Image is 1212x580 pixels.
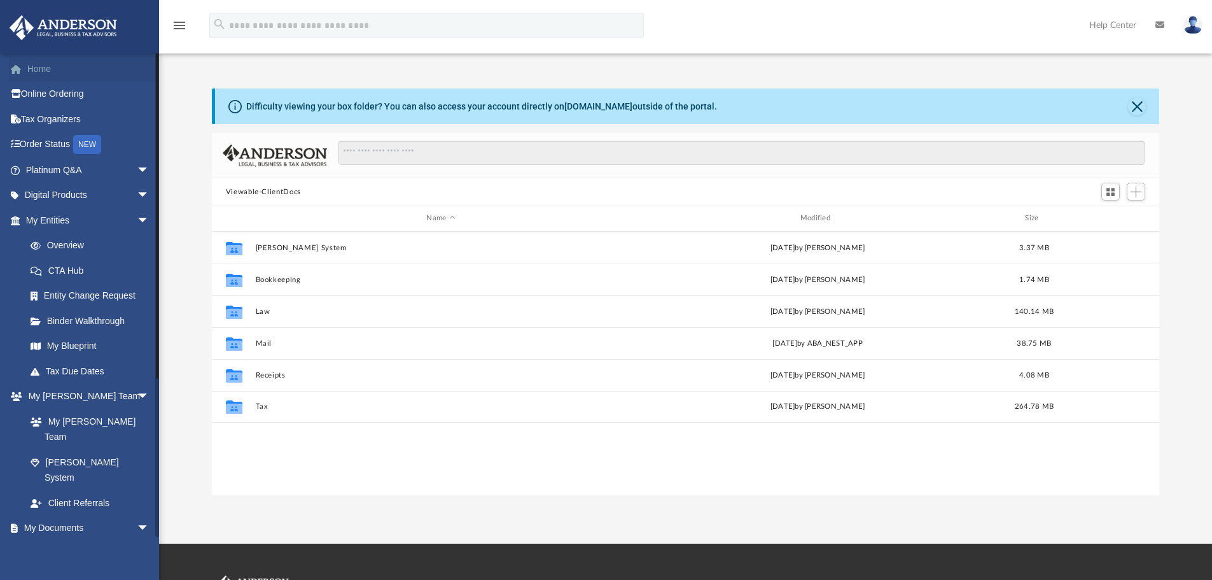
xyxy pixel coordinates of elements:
div: NEW [73,135,101,154]
a: Tax Due Dates [18,358,169,384]
div: [DATE] by [PERSON_NAME] [632,369,1003,381]
div: grid [212,232,1160,495]
span: arrow_drop_down [137,384,162,410]
span: arrow_drop_down [137,208,162,234]
a: Binder Walkthrough [18,308,169,334]
a: Entity Change Request [18,283,169,309]
div: [DATE] by [PERSON_NAME] [632,242,1003,253]
input: Search files and folders [338,141,1145,165]
div: [DATE] by [PERSON_NAME] [632,274,1003,285]
div: [DATE] by [PERSON_NAME] [632,306,1003,317]
button: Close [1128,97,1146,115]
a: Home [9,56,169,81]
span: 1.74 MB [1019,276,1049,283]
div: Size [1008,213,1059,224]
a: [PERSON_NAME] System [18,449,162,490]
div: [DATE] by [PERSON_NAME] [632,401,1003,413]
span: 140.14 MB [1015,308,1054,315]
a: Online Ordering [9,81,169,107]
button: Law [255,308,626,316]
img: Anderson Advisors Platinum Portal [6,15,121,40]
div: Name [254,213,626,224]
button: Mail [255,339,626,348]
a: CTA Hub [18,258,169,283]
a: Platinum Q&Aarrow_drop_down [9,157,169,183]
a: My Entitiesarrow_drop_down [9,208,169,233]
span: 264.78 MB [1015,403,1054,410]
span: 38.75 MB [1017,339,1051,346]
i: menu [172,18,187,33]
i: search [212,17,226,31]
span: arrow_drop_down [137,157,162,183]
button: Receipts [255,371,626,379]
a: Digital Productsarrow_drop_down [9,183,169,208]
button: Bookkeeping [255,276,626,284]
div: [DATE] by ABA_NEST_APP [632,337,1003,349]
a: Overview [18,233,169,258]
a: Client Referrals [18,490,162,516]
a: My [PERSON_NAME] Teamarrow_drop_down [9,384,162,409]
div: id [1065,213,1154,224]
button: [PERSON_NAME] System [255,244,626,252]
a: My Blueprint [18,334,162,359]
a: [DOMAIN_NAME] [564,101,632,111]
a: Order StatusNEW [9,132,169,158]
button: Viewable-ClientDocs [226,187,301,198]
span: arrow_drop_down [137,183,162,209]
a: My [PERSON_NAME] Team [18,409,156,449]
button: Add [1127,183,1146,201]
div: Modified [632,213,1003,224]
a: My Documentsarrow_drop_down [9,516,162,541]
span: 4.08 MB [1019,371,1049,378]
img: User Pic [1183,16,1202,34]
a: Tax Organizers [9,106,169,132]
button: Switch to Grid View [1101,183,1120,201]
div: id [218,213,249,224]
span: 3.37 MB [1019,244,1049,251]
a: menu [172,24,187,33]
span: arrow_drop_down [137,516,162,542]
button: Tax [255,402,626,411]
div: Difficulty viewing your box folder? You can also access your account directly on outside of the p... [246,100,717,113]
